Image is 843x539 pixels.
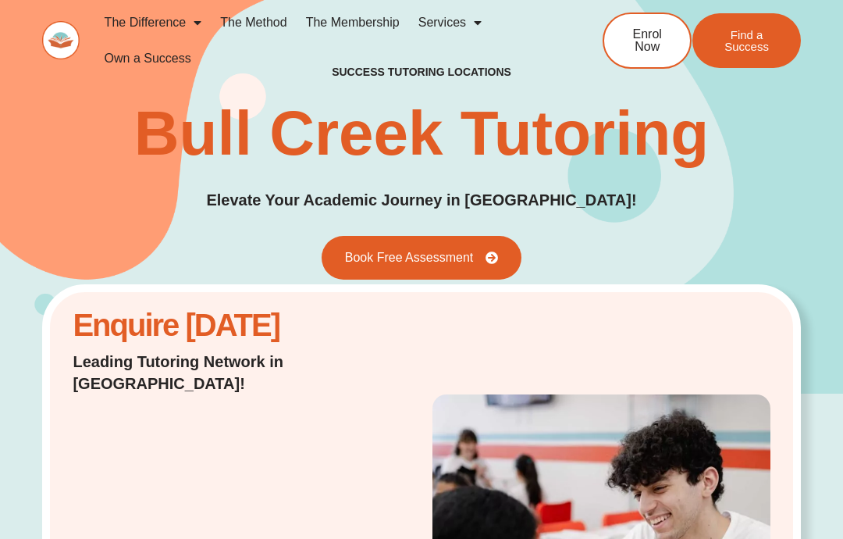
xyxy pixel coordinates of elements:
h1: Bull Creek Tutoring [134,102,709,165]
nav: Menu [95,5,560,77]
span: Find a Success [716,29,777,52]
a: The Method [211,5,296,41]
a: Book Free Assessment [322,236,522,280]
span: Enrol Now [628,28,667,53]
a: Enrol Now [603,12,692,69]
a: Own a Success [95,41,201,77]
span: Book Free Assessment [345,252,474,264]
p: Elevate Your Academic Journey in [GEOGRAPHIC_DATA]! [206,188,636,212]
p: Leading Tutoring Network in [GEOGRAPHIC_DATA]! [73,351,338,394]
a: The Difference [95,5,212,41]
a: Find a Success [692,13,801,68]
h2: Enquire [DATE] [73,316,338,335]
a: The Membership [297,5,409,41]
a: Services [409,5,491,41]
